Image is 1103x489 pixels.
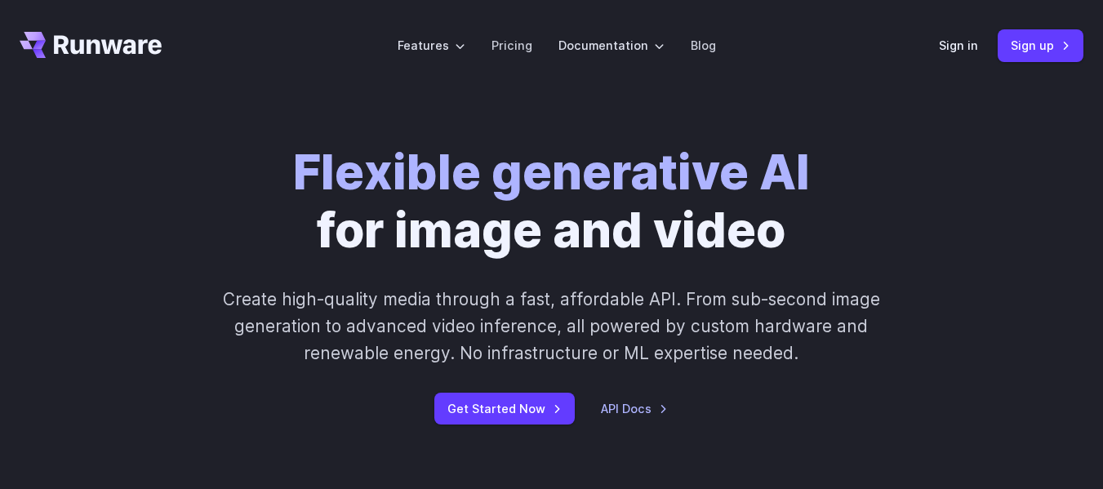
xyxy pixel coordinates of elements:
a: Get Started Now [434,393,575,425]
h1: for image and video [293,144,810,260]
a: Pricing [491,36,532,55]
a: Blog [691,36,716,55]
label: Documentation [558,36,665,55]
a: Go to / [20,32,162,58]
a: API Docs [601,399,668,418]
label: Features [398,36,465,55]
strong: Flexible generative AI [293,143,810,201]
a: Sign in [939,36,978,55]
a: Sign up [998,29,1083,61]
p: Create high-quality media through a fast, affordable API. From sub-second image generation to adv... [211,286,892,367]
